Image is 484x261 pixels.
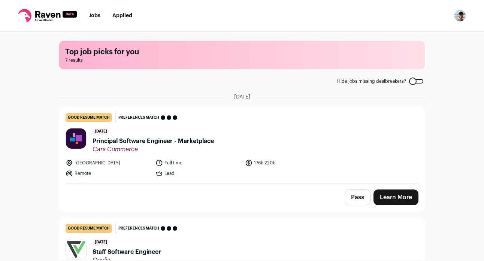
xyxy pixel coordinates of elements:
[93,239,109,246] span: [DATE]
[60,107,424,183] a: good resume match Preferences match [DATE] Principal Software Engineer - Marketplace Cars Commerc...
[66,128,86,149] img: 6a79e6f09283e1bafe4ca869cf7b302e29b0faa48023463420351e56f5c389d1.jpg
[245,159,330,167] li: 176k-220k
[66,113,112,122] div: good resume match
[66,239,86,260] img: 2d02ed7a6b7aaa0046f83ada6d3c9358734e17dda9cc0444c4a1b8d17bfed903.png
[118,114,159,121] span: Preferences match
[65,57,419,63] span: 7 results
[454,10,466,22] button: Open dropdown
[93,146,214,153] span: Cars Commerce
[337,78,406,84] span: Hide jobs missing dealbreakers?
[118,225,159,232] span: Preferences match
[112,13,132,18] a: Applied
[65,47,419,57] h1: Top job picks for you
[155,170,241,177] li: Lead
[93,248,161,257] span: Staff Software Engineer
[155,159,241,167] li: Full time
[454,10,466,22] img: 181750-medium_jpg
[66,170,151,177] li: Remote
[89,13,100,18] a: Jobs
[373,189,418,205] a: Learn More
[93,128,109,135] span: [DATE]
[345,189,370,205] button: Pass
[66,159,151,167] li: [GEOGRAPHIC_DATA]
[66,224,112,233] div: good resume match
[234,93,250,101] span: [DATE]
[93,137,214,146] span: Principal Software Engineer - Marketplace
